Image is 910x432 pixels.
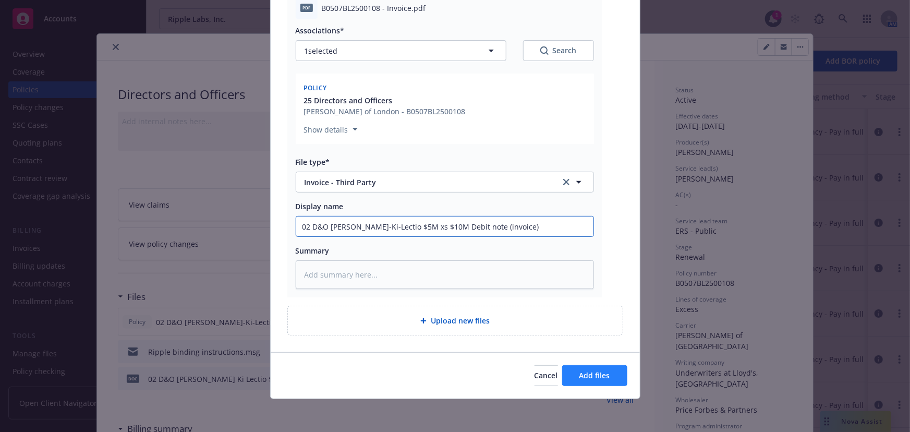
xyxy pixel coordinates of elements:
[431,315,490,326] span: Upload new files
[535,370,558,380] span: Cancel
[287,306,623,335] div: Upload new files
[579,370,610,380] span: Add files
[535,365,558,386] button: Cancel
[562,365,627,386] button: Add files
